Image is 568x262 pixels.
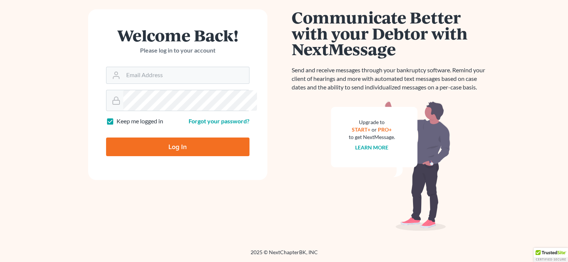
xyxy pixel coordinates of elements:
[352,126,370,133] a: START+
[106,27,249,43] h1: Welcome Back!
[189,117,249,124] a: Forgot your password?
[123,67,249,83] input: Email Address
[372,126,377,133] span: or
[331,101,450,231] img: nextmessage_bg-59042aed3d76b12b5cd301f8e5b87938c9018125f34e5fa2b7a6b67550977c72.svg
[378,126,392,133] a: PRO+
[106,138,249,156] input: Log In
[292,66,490,92] p: Send and receive messages through your bankruptcy software. Remind your client of hearings and mo...
[71,249,497,262] div: 2025 © NextChapterBK, INC
[349,133,395,141] div: to get NextMessage.
[349,119,395,126] div: Upgrade to
[534,248,568,262] div: TrustedSite Certified
[117,117,163,126] label: Keep me logged in
[355,144,388,151] a: Learn more
[106,46,249,55] p: Please log in to your account
[292,9,490,57] h1: Communicate Better with your Debtor with NextMessage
